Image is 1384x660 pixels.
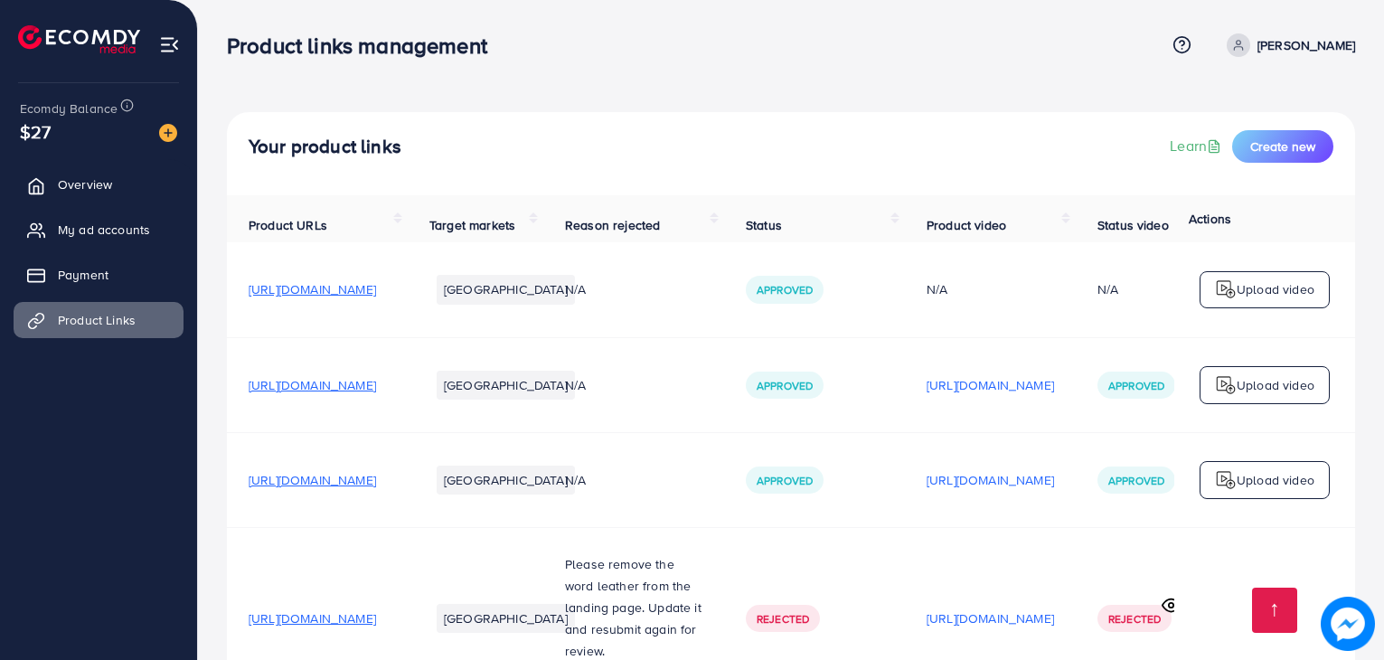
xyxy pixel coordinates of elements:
[1219,33,1355,57] a: [PERSON_NAME]
[249,609,376,627] span: [URL][DOMAIN_NAME]
[1215,278,1237,300] img: logo
[757,611,809,627] span: Rejected
[227,33,502,59] h3: Product links management
[1097,216,1169,234] span: Status video
[249,280,376,298] span: [URL][DOMAIN_NAME]
[58,266,108,284] span: Payment
[927,374,1054,396] p: [URL][DOMAIN_NAME]
[18,25,140,53] img: logo
[565,216,660,234] span: Reason rejected
[1237,469,1314,491] p: Upload video
[757,378,813,393] span: Approved
[249,471,376,489] span: [URL][DOMAIN_NAME]
[249,216,327,234] span: Product URLs
[746,216,782,234] span: Status
[437,275,575,304] li: [GEOGRAPHIC_DATA]
[1322,598,1375,651] img: image
[1250,137,1315,156] span: Create new
[1097,280,1118,298] div: N/A
[159,34,180,55] img: menu
[58,311,136,329] span: Product Links
[927,280,1054,298] div: N/A
[927,608,1054,629] p: [URL][DOMAIN_NAME]
[1108,611,1161,627] span: Rejected
[1237,374,1314,396] p: Upload video
[927,469,1054,491] p: [URL][DOMAIN_NAME]
[757,282,813,297] span: Approved
[927,216,1006,234] span: Product video
[1232,130,1333,163] button: Create new
[1237,278,1314,300] p: Upload video
[14,302,184,338] a: Product Links
[437,466,575,495] li: [GEOGRAPHIC_DATA]
[249,376,376,394] span: [URL][DOMAIN_NAME]
[20,118,51,145] span: $27
[437,604,575,633] li: [GEOGRAPHIC_DATA]
[1108,378,1164,393] span: Approved
[1189,210,1231,228] span: Actions
[58,221,150,239] span: My ad accounts
[565,376,586,394] span: N/A
[1170,136,1225,156] a: Learn
[14,257,184,293] a: Payment
[429,216,515,234] span: Target markets
[14,166,184,203] a: Overview
[1108,473,1164,488] span: Approved
[565,280,586,298] span: N/A
[58,175,112,193] span: Overview
[757,473,813,488] span: Approved
[1215,469,1237,491] img: logo
[249,136,401,158] h4: Your product links
[1257,34,1355,56] p: [PERSON_NAME]
[565,471,586,489] span: N/A
[14,212,184,248] a: My ad accounts
[159,124,177,142] img: image
[437,371,575,400] li: [GEOGRAPHIC_DATA]
[1215,374,1237,396] img: logo
[20,99,118,118] span: Ecomdy Balance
